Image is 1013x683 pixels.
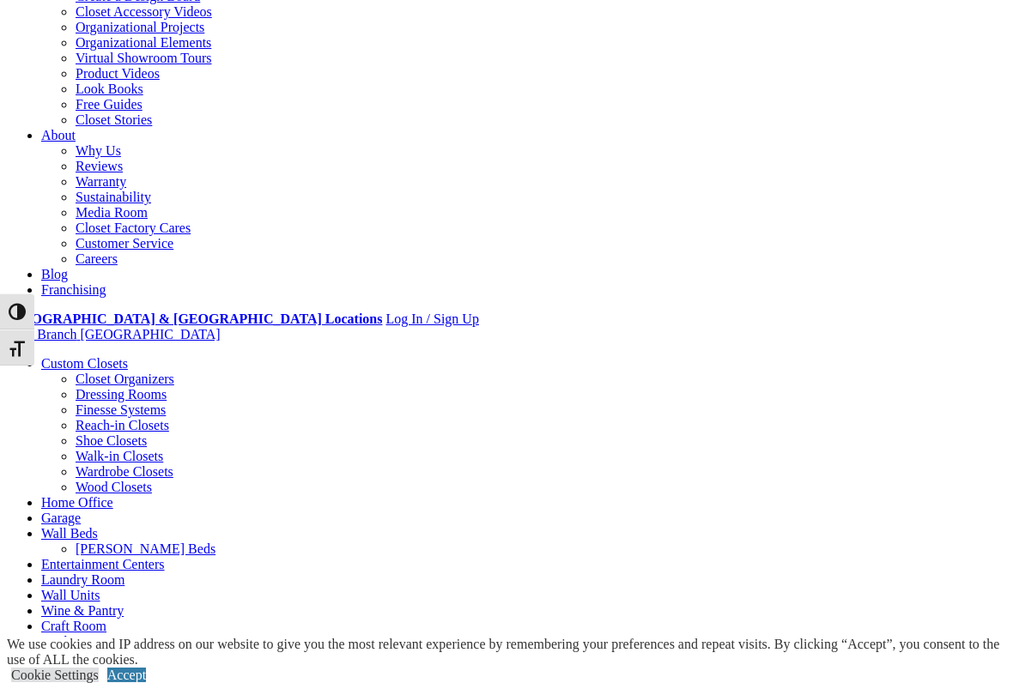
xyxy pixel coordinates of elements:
span: Your Branch [7,327,76,341]
a: Organizational Projects [76,20,204,34]
a: Walk-in Closets [76,449,163,463]
a: Cookie Settings [11,668,99,682]
a: Why Us [76,143,121,158]
a: Mudrooms [41,634,101,649]
a: Home Office [41,495,113,510]
a: [GEOGRAPHIC_DATA] & [GEOGRAPHIC_DATA] Locations [7,311,382,326]
a: [PERSON_NAME] Beds [76,541,215,556]
a: Shoe Closets [76,433,147,448]
a: Organizational Elements [76,35,211,50]
a: Sustainability [76,190,151,204]
a: Wine & Pantry [41,603,124,618]
a: Wardrobe Closets [76,464,173,479]
a: Laundry Room [41,572,124,587]
a: Log In / Sign Up [385,311,478,326]
a: Wall Beds [41,526,98,541]
a: Look Books [76,82,143,96]
a: Virtual Showroom Tours [76,51,212,65]
a: Craft Room [41,619,106,633]
div: We use cookies and IP address on our website to give you the most relevant experience by remember... [7,637,1013,668]
a: Closet Accessory Videos [76,4,212,19]
a: Wood Closets [76,480,152,494]
a: Blog [41,267,68,281]
a: Product Videos [76,66,160,81]
a: Custom Closets [41,356,128,371]
a: Dressing Rooms [76,387,167,402]
a: Your Branch [GEOGRAPHIC_DATA] [7,327,221,341]
a: Careers [76,251,118,266]
span: [GEOGRAPHIC_DATA] [80,327,220,341]
a: Franchising [41,282,106,297]
a: Finesse Systems [76,402,166,417]
a: Wall Units [41,588,100,602]
a: Accept [107,668,146,682]
a: Garage [41,511,81,525]
a: Closet Factory Cares [76,221,191,235]
a: Free Guides [76,97,143,112]
a: Reach-in Closets [76,418,169,432]
a: Entertainment Centers [41,557,165,571]
a: Customer Service [76,236,173,251]
a: About [41,128,76,142]
a: Closet Organizers [76,372,174,386]
a: Warranty [76,174,126,189]
a: Reviews [76,159,123,173]
a: Media Room [76,205,148,220]
a: Closet Stories [76,112,152,127]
